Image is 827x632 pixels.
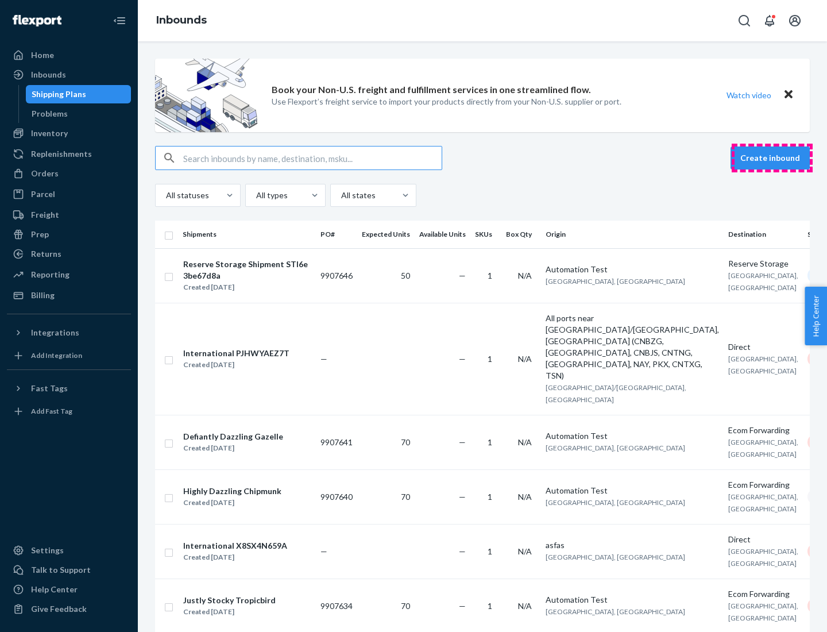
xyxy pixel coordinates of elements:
button: Close [781,87,796,103]
span: — [459,601,466,611]
div: Direct [728,341,798,353]
div: Integrations [31,327,79,338]
th: Box Qty [501,221,541,248]
div: Fast Tags [31,383,68,394]
div: Give Feedback [31,603,87,615]
span: [GEOGRAPHIC_DATA], [GEOGRAPHIC_DATA] [728,438,798,458]
th: Origin [541,221,724,248]
a: Replenishments [7,145,131,163]
td: 9907646 [316,248,357,303]
button: Open Search Box [733,9,756,32]
div: Add Integration [31,350,82,360]
div: All ports near [GEOGRAPHIC_DATA]/[GEOGRAPHIC_DATA], [GEOGRAPHIC_DATA] (CNBZG, [GEOGRAPHIC_DATA], ... [546,313,719,381]
div: Automation Test [546,594,719,606]
div: International X8SX4N659A [183,540,287,552]
th: Destination [724,221,803,248]
div: Created [DATE] [183,497,281,508]
span: N/A [518,437,532,447]
button: Create inbound [731,147,810,169]
a: Parcel [7,185,131,203]
div: Defiantly Dazzling Gazelle [183,431,283,442]
div: Automation Test [546,430,719,442]
div: Created [DATE] [183,442,283,454]
button: Open account menu [783,9,806,32]
div: Settings [31,545,64,556]
button: Open notifications [758,9,781,32]
span: 1 [488,271,492,280]
th: SKUs [470,221,501,248]
div: Freight [31,209,59,221]
span: [GEOGRAPHIC_DATA], [GEOGRAPHIC_DATA] [728,492,798,513]
button: Fast Tags [7,379,131,398]
span: [GEOGRAPHIC_DATA], [GEOGRAPHIC_DATA] [728,271,798,292]
div: Automation Test [546,485,719,496]
a: Billing [7,286,131,305]
a: Help Center [7,580,131,599]
div: International PJHWYAEZ7T [183,348,289,359]
div: Shipping Plans [32,88,86,100]
a: Inventory [7,124,131,142]
th: PO# [316,221,357,248]
span: [GEOGRAPHIC_DATA], [GEOGRAPHIC_DATA] [546,553,685,561]
span: [GEOGRAPHIC_DATA], [GEOGRAPHIC_DATA] [546,498,685,507]
span: [GEOGRAPHIC_DATA], [GEOGRAPHIC_DATA] [546,607,685,616]
a: Inbounds [156,14,207,26]
div: Problems [32,108,68,120]
div: Add Fast Tag [31,406,72,416]
a: Inbounds [7,65,131,84]
span: 70 [401,601,410,611]
div: Ecom Forwarding [728,588,798,600]
div: Highly Dazzling Chipmunk [183,485,281,497]
a: Home [7,46,131,64]
span: — [459,546,466,556]
div: Direct [728,534,798,545]
th: Expected Units [357,221,415,248]
span: 70 [401,492,410,502]
span: 1 [488,492,492,502]
button: Help Center [805,287,827,345]
span: N/A [518,492,532,502]
div: Parcel [31,188,55,200]
div: Created [DATE] [183,552,287,563]
div: Reserve Storage [728,258,798,269]
th: Available Units [415,221,470,248]
div: Created [DATE] [183,282,311,293]
span: N/A [518,601,532,611]
a: Prep [7,225,131,244]
input: All types [255,190,256,201]
button: Give Feedback [7,600,131,618]
div: Reporting [31,269,69,280]
div: Created [DATE] [183,606,276,618]
button: Integrations [7,323,131,342]
input: All statuses [165,190,166,201]
div: Orders [31,168,59,179]
span: — [459,437,466,447]
span: 1 [488,601,492,611]
div: Talk to Support [31,564,91,576]
a: Talk to Support [7,561,131,579]
span: N/A [518,271,532,280]
ol: breadcrumbs [147,4,216,37]
a: Problems [26,105,132,123]
span: — [459,354,466,364]
span: [GEOGRAPHIC_DATA], [GEOGRAPHIC_DATA] [728,354,798,375]
span: — [459,492,466,502]
div: Justly Stocky Tropicbird [183,595,276,606]
span: 1 [488,354,492,364]
a: Add Integration [7,346,131,365]
a: Freight [7,206,131,224]
span: [GEOGRAPHIC_DATA], [GEOGRAPHIC_DATA] [546,277,685,286]
span: — [320,354,327,364]
a: Add Fast Tag [7,402,131,421]
span: 1 [488,437,492,447]
th: Shipments [178,221,316,248]
span: — [459,271,466,280]
span: N/A [518,354,532,364]
span: [GEOGRAPHIC_DATA], [GEOGRAPHIC_DATA] [546,444,685,452]
a: Shipping Plans [26,85,132,103]
div: Billing [31,290,55,301]
div: Reserve Storage Shipment STI6e3be67d8a [183,259,311,282]
div: Ecom Forwarding [728,425,798,436]
div: Inventory [31,128,68,139]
